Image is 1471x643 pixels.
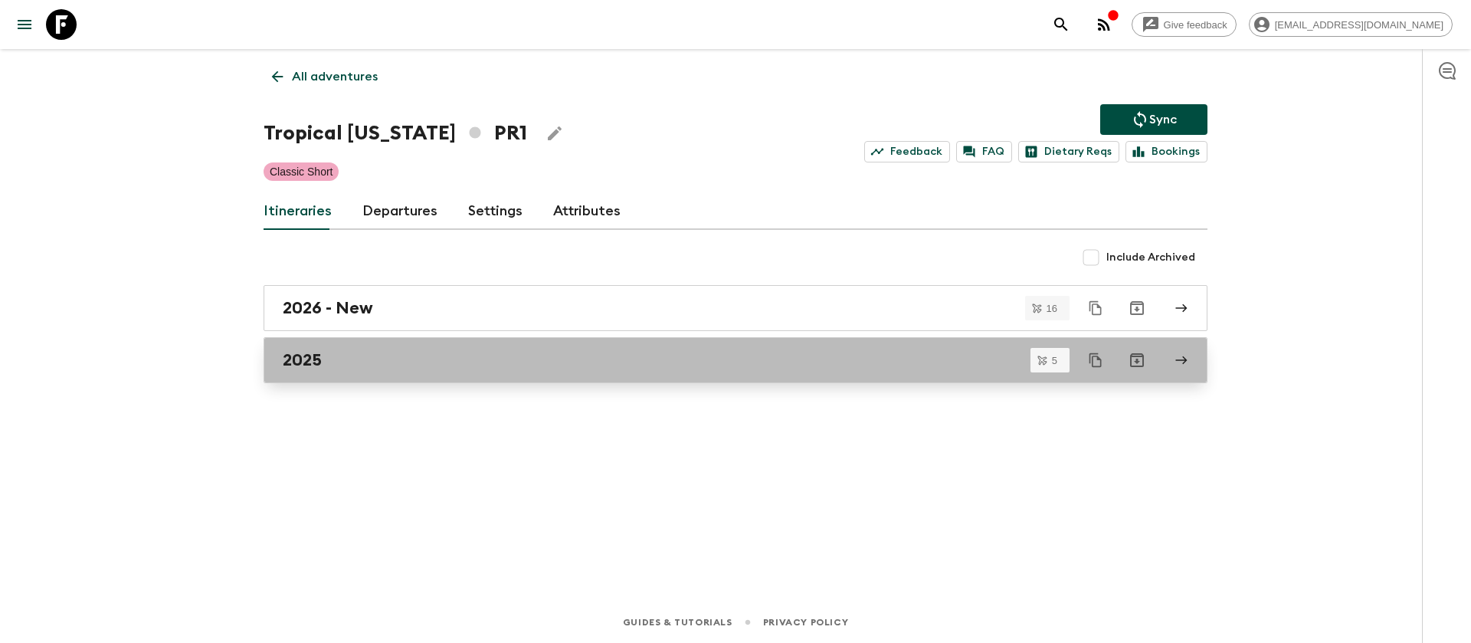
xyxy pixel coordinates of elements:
h1: Tropical [US_STATE] PR1 [264,118,527,149]
a: Itineraries [264,193,332,230]
span: Give feedback [1155,19,1236,31]
a: Attributes [553,193,621,230]
button: menu [9,9,40,40]
span: [EMAIL_ADDRESS][DOMAIN_NAME] [1266,19,1452,31]
a: Departures [362,193,437,230]
button: Duplicate [1082,346,1109,374]
a: 2025 [264,337,1207,383]
a: Guides & Tutorials [623,614,732,631]
button: Duplicate [1082,294,1109,322]
div: [EMAIL_ADDRESS][DOMAIN_NAME] [1249,12,1453,37]
h2: 2026 - New [283,298,373,318]
button: Archive [1122,293,1152,323]
button: Edit Adventure Title [539,118,570,149]
span: Include Archived [1106,250,1195,265]
button: search adventures [1046,9,1076,40]
a: Feedback [864,141,950,162]
a: All adventures [264,61,386,92]
p: Classic Short [270,164,333,179]
a: 2026 - New [264,285,1207,331]
a: Bookings [1125,141,1207,162]
span: 16 [1037,303,1066,313]
button: Archive [1122,345,1152,376]
p: All adventures [292,67,378,86]
a: Dietary Reqs [1018,141,1119,162]
h2: 2025 [283,350,322,370]
a: Give feedback [1132,12,1237,37]
p: Sync [1149,110,1177,129]
span: 5 [1043,356,1066,366]
a: FAQ [956,141,1012,162]
button: Sync adventure departures to the booking engine [1100,104,1207,135]
a: Settings [468,193,523,230]
a: Privacy Policy [763,614,848,631]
